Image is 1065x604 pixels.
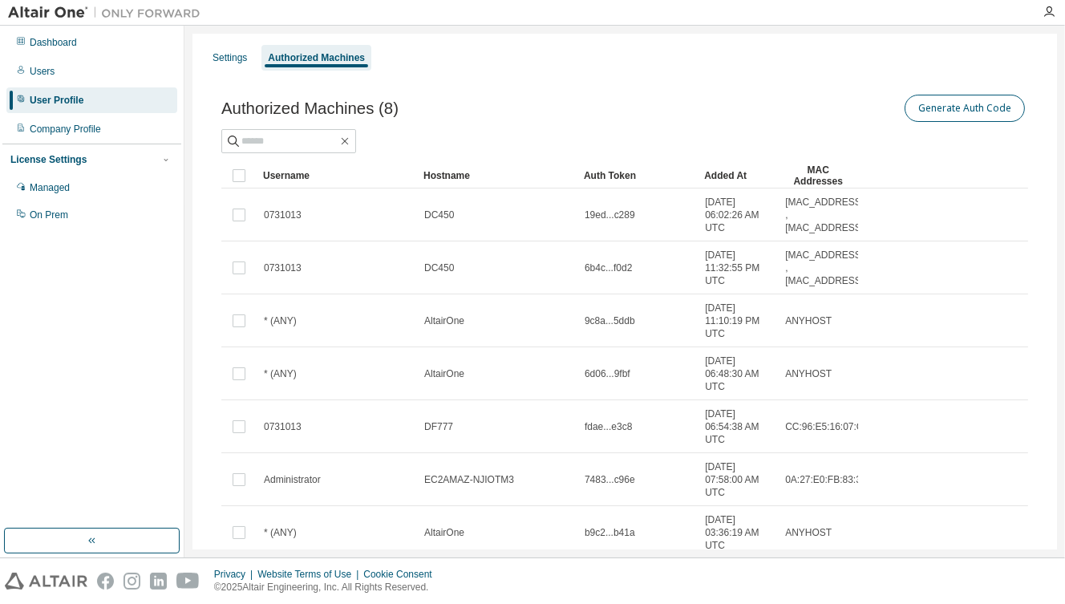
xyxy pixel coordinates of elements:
img: Altair One [8,5,209,21]
img: instagram.svg [124,573,140,590]
p: © 2025 Altair Engineering, Inc. All Rights Reserved. [214,581,442,594]
div: Managed [30,181,70,194]
span: AltairOne [424,314,464,327]
span: EC2AMAZ-NJIOTM3 [424,473,514,486]
span: ANYHOST [785,314,832,327]
div: Settings [213,51,247,64]
span: [DATE] 06:48:30 AM UTC [705,355,771,393]
span: ANYHOST [785,526,832,539]
div: Dashboard [30,36,77,49]
span: [MAC_ADDRESS] , [MAC_ADDRESS] [785,249,864,287]
div: Username [263,163,411,188]
span: [DATE] 06:54:38 AM UTC [705,407,771,446]
span: fdae...e3c8 [585,420,632,433]
img: linkedin.svg [150,573,167,590]
span: [DATE] 06:02:26 AM UTC [705,196,771,234]
span: [MAC_ADDRESS] , [MAC_ADDRESS] [785,196,864,234]
span: 19ed...c289 [585,209,635,221]
span: [DATE] 07:58:00 AM UTC [705,460,771,499]
div: Hostname [423,163,571,188]
span: [DATE] 11:10:19 PM UTC [705,302,771,340]
span: CC:96:E5:16:07:C6 [785,420,869,433]
div: Company Profile [30,123,101,136]
span: * (ANY) [264,367,297,380]
span: AltairOne [424,526,464,539]
div: Cookie Consent [363,568,441,581]
span: 9c8a...5ddb [585,314,635,327]
span: 0A:27:E0:FB:83:3B [785,473,868,486]
img: youtube.svg [176,573,200,590]
div: Users [30,65,55,78]
span: DC450 [424,209,454,221]
span: 7483...c96e [585,473,635,486]
div: Website Terms of Use [257,568,363,581]
button: Generate Auth Code [905,95,1025,122]
div: Privacy [214,568,257,581]
span: AltairOne [424,367,464,380]
span: 6b4c...f0d2 [585,261,632,274]
div: License Settings [10,153,87,166]
div: MAC Addresses [784,163,852,188]
img: altair_logo.svg [5,573,87,590]
span: DF777 [424,420,453,433]
div: Added At [704,163,771,188]
span: 0731013 [264,209,302,221]
span: [DATE] 11:32:55 PM UTC [705,249,771,287]
div: Auth Token [584,163,691,188]
span: 0731013 [264,420,302,433]
span: Authorized Machines (8) [221,99,399,118]
img: facebook.svg [97,573,114,590]
span: Administrator [264,473,321,486]
span: * (ANY) [264,526,297,539]
span: [DATE] 03:36:19 AM UTC [705,513,771,552]
span: b9c2...b41a [585,526,635,539]
span: 0731013 [264,261,302,274]
div: User Profile [30,94,83,107]
div: On Prem [30,209,68,221]
div: Authorized Machines [268,51,365,64]
span: 6d06...9fbf [585,367,630,380]
span: * (ANY) [264,314,297,327]
span: ANYHOST [785,367,832,380]
span: DC450 [424,261,454,274]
